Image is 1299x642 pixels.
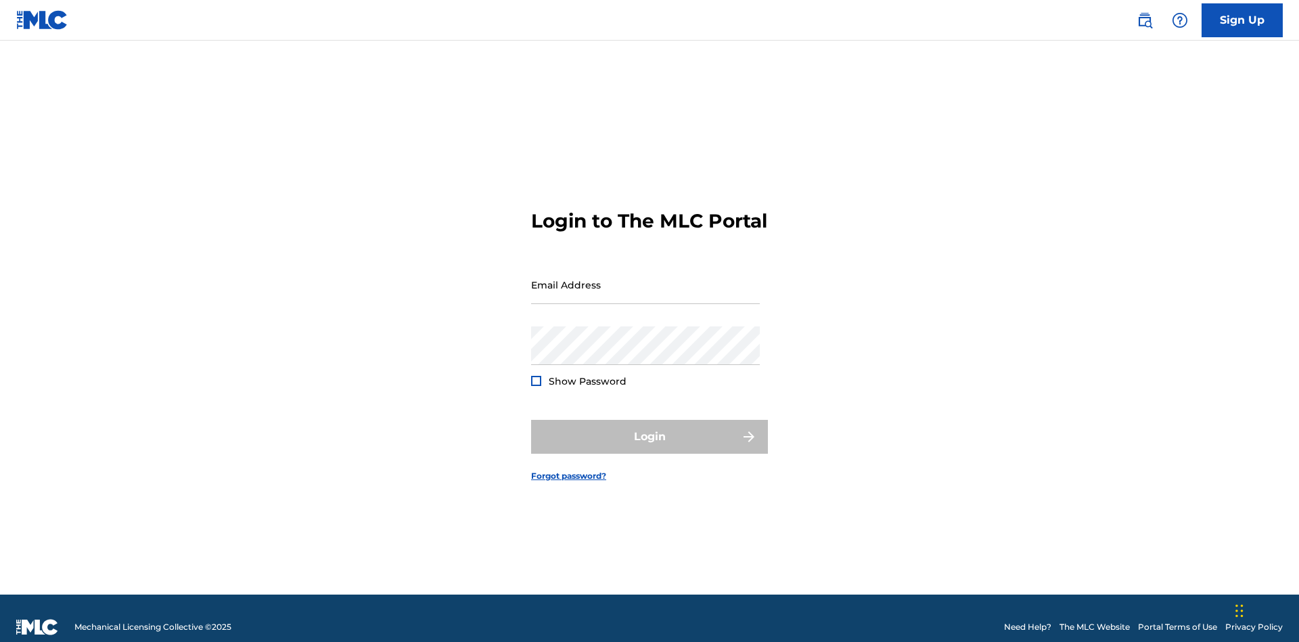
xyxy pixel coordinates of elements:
[74,621,231,633] span: Mechanical Licensing Collective © 2025
[549,375,626,387] span: Show Password
[1231,577,1299,642] iframe: Chat Widget
[1166,7,1193,34] div: Help
[1202,3,1283,37] a: Sign Up
[1137,12,1153,28] img: search
[1138,621,1217,633] a: Portal Terms of Use
[1004,621,1051,633] a: Need Help?
[1059,621,1130,633] a: The MLC Website
[1131,7,1158,34] a: Public Search
[16,619,58,635] img: logo
[1225,621,1283,633] a: Privacy Policy
[531,209,767,233] h3: Login to The MLC Portal
[16,10,68,30] img: MLC Logo
[531,470,606,482] a: Forgot password?
[1235,591,1244,631] div: Drag
[1172,12,1188,28] img: help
